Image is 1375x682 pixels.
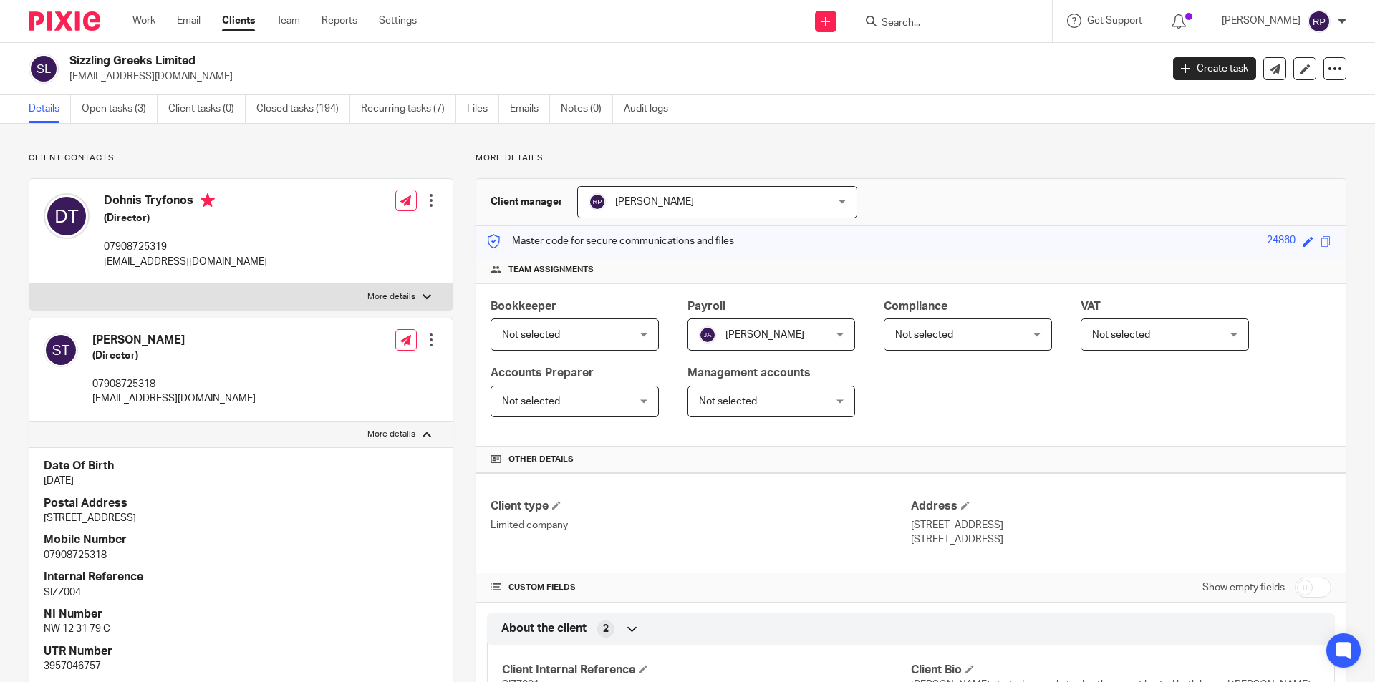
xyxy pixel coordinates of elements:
[491,301,556,312] span: Bookkeeper
[222,14,255,28] a: Clients
[29,152,453,164] p: Client contacts
[44,570,438,585] h4: Internal Reference
[29,54,59,84] img: svg%3E
[487,234,734,248] p: Master code for secure communications and files
[687,301,725,312] span: Payroll
[322,14,357,28] a: Reports
[44,622,438,636] p: NW 12 31 79 C
[1222,14,1301,28] p: [PERSON_NAME]
[104,211,267,225] h5: (Director)
[476,152,1346,164] p: More details
[104,193,267,211] h4: Dohnis Tryfonos
[44,659,438,673] p: 3957046757
[379,14,417,28] a: Settings
[687,367,811,379] span: Management accounts
[491,518,911,532] p: Limited company
[92,333,256,348] h4: [PERSON_NAME]
[561,95,613,123] a: Notes (0)
[201,193,215,208] i: Primary
[491,367,594,379] span: Accounts Preparer
[44,644,438,659] h4: UTR Number
[508,264,594,276] span: Team assignments
[367,291,415,303] p: More details
[1308,10,1331,33] img: svg%3E
[44,607,438,622] h4: NI Number
[911,532,1331,547] p: [STREET_ADDRESS]
[132,14,155,28] a: Work
[44,333,78,367] img: svg%3E
[69,69,1152,84] p: [EMAIL_ADDRESS][DOMAIN_NAME]
[589,193,606,210] img: svg%3E
[29,95,71,123] a: Details
[467,95,499,123] a: Files
[880,17,1009,30] input: Search
[44,459,438,474] h4: Date Of Birth
[44,585,438,600] p: SIZZ004
[491,195,563,209] h3: Client manager
[699,396,757,406] span: Not selected
[615,197,694,207] span: [PERSON_NAME]
[361,95,456,123] a: Recurring tasks (7)
[104,255,267,269] p: [EMAIL_ADDRESS][DOMAIN_NAME]
[911,663,1320,678] h4: Client Bio
[69,54,935,69] h2: Sizzling Greeks Limited
[44,496,438,511] h4: Postal Address
[168,95,246,123] a: Client tasks (0)
[510,95,550,123] a: Emails
[1173,57,1256,80] a: Create task
[82,95,158,123] a: Open tasks (3)
[44,548,438,562] p: 07908725318
[624,95,679,123] a: Audit logs
[44,474,438,488] p: [DATE]
[1092,330,1150,340] span: Not selected
[29,11,100,31] img: Pixie
[1267,233,1296,250] div: 24860
[276,14,300,28] a: Team
[501,621,587,636] span: About the client
[92,349,256,363] h5: (Director)
[911,518,1331,532] p: [STREET_ADDRESS]
[1202,580,1285,595] label: Show empty fields
[884,301,947,312] span: Compliance
[177,14,201,28] a: Email
[502,663,911,678] h4: Client Internal Reference
[44,511,438,525] p: [STREET_ADDRESS]
[1087,16,1142,26] span: Get Support
[367,429,415,440] p: More details
[895,330,953,340] span: Not selected
[104,240,267,254] p: 07908725319
[92,377,256,391] p: 07908725318
[699,326,716,344] img: svg%3E
[92,391,256,406] p: [EMAIL_ADDRESS][DOMAIN_NAME]
[44,193,90,239] img: svg%3E
[44,532,438,547] h4: Mobile Number
[1081,301,1101,312] span: VAT
[256,95,350,123] a: Closed tasks (194)
[491,499,911,514] h4: Client type
[603,622,609,636] span: 2
[491,582,911,593] h4: CUSTOM FIELDS
[502,330,560,340] span: Not selected
[502,396,560,406] span: Not selected
[911,499,1331,514] h4: Address
[725,330,804,340] span: [PERSON_NAME]
[508,454,574,465] span: Other details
